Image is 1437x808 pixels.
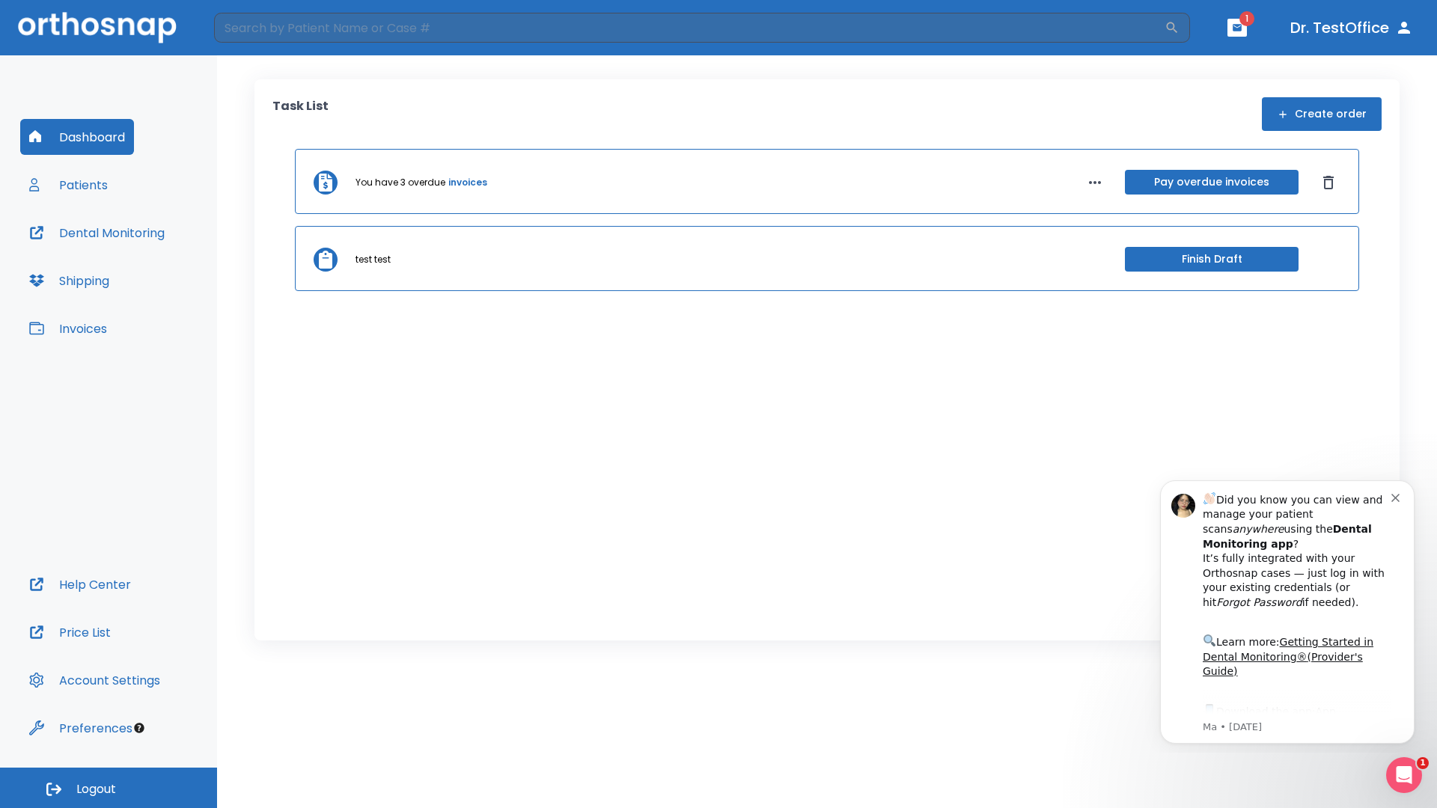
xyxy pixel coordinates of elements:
[20,566,140,602] button: Help Center
[65,235,254,311] div: Download the app: | ​ Let us know if you need help getting started!
[356,176,445,189] p: You have 3 overdue
[448,176,487,189] a: invoices
[20,215,174,251] button: Dental Monitoring
[356,253,391,266] p: test test
[272,97,329,131] p: Task List
[132,721,146,735] div: Tooltip anchor
[1125,170,1299,195] button: Pay overdue invoices
[1284,14,1419,41] button: Dr. TestOffice
[20,167,117,203] button: Patients
[20,263,118,299] button: Shipping
[214,13,1165,43] input: Search by Patient Name or Case #
[20,662,169,698] button: Account Settings
[18,12,177,43] img: Orthosnap
[20,710,141,746] button: Preferences
[20,310,116,346] button: Invoices
[1125,247,1299,272] button: Finish Draft
[1386,757,1422,793] iframe: Intercom live chat
[76,781,116,798] span: Logout
[65,254,254,267] p: Message from Ma, sent 5w ago
[1239,11,1254,26] span: 1
[1317,171,1340,195] button: Dismiss
[20,614,120,650] button: Price List
[65,239,198,266] a: App Store
[20,119,134,155] button: Dashboard
[1262,97,1382,131] button: Create order
[1138,467,1437,753] iframe: Intercom notifications message
[1417,757,1429,769] span: 1
[254,23,266,35] button: Dismiss notification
